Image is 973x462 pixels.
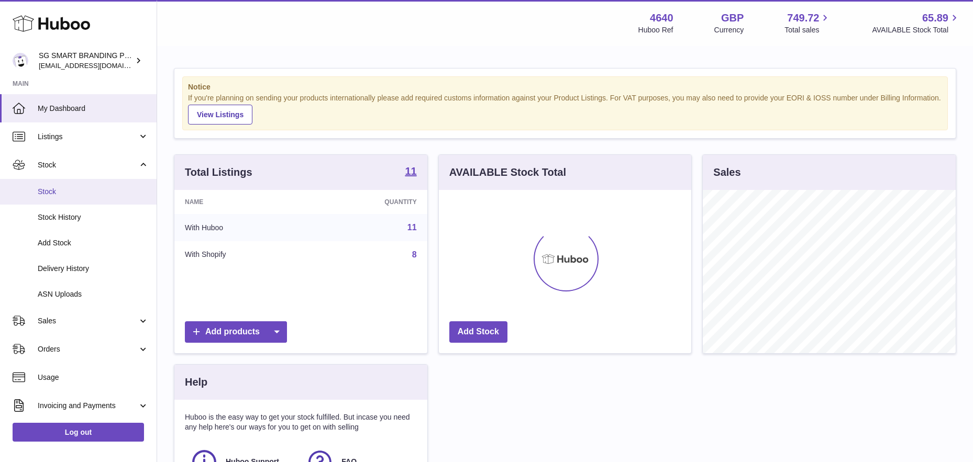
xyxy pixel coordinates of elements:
td: With Shopify [174,241,311,268]
a: 749.72 Total sales [784,11,831,35]
strong: GBP [721,11,744,25]
a: Add products [185,321,287,343]
th: Name [174,190,311,214]
span: Sales [38,316,138,326]
span: Stock [38,160,138,170]
a: Log out [13,423,144,442]
a: 11 [405,166,416,178]
a: View Listings [188,105,252,125]
span: Add Stock [38,238,149,248]
p: Huboo is the easy way to get your stock fulfilled. But incase you need any help here's our ways f... [185,412,417,432]
strong: Notice [188,82,942,92]
span: [EMAIL_ADDRESS][DOMAIN_NAME] [39,61,154,70]
img: uktopsmileshipping@gmail.com [13,53,28,69]
span: 65.89 [922,11,948,25]
span: Usage [38,373,149,382]
h3: Help [185,375,207,389]
span: Total sales [784,25,831,35]
span: Stock History [38,212,149,222]
span: Listings [38,132,138,142]
span: ASN Uploads [38,289,149,299]
div: SG SMART BRANDING PTE. LTD. [39,51,133,71]
h3: Total Listings [185,165,252,179]
a: 65.89 AVAILABLE Stock Total [872,11,960,35]
td: With Huboo [174,214,311,241]
span: AVAILABLE Stock Total [872,25,960,35]
a: Add Stock [449,321,507,343]
h3: AVAILABLE Stock Total [449,165,566,179]
div: Huboo Ref [638,25,673,35]
span: Stock [38,187,149,197]
span: Orders [38,344,138,354]
span: Delivery History [38,264,149,274]
span: My Dashboard [38,104,149,114]
th: Quantity [311,190,427,214]
div: Currency [714,25,744,35]
a: 8 [412,250,417,259]
span: Invoicing and Payments [38,401,138,411]
strong: 11 [405,166,416,176]
span: 749.72 [787,11,819,25]
strong: 4640 [650,11,673,25]
h3: Sales [713,165,740,179]
div: If you're planning on sending your products internationally please add required customs informati... [188,93,942,125]
a: 11 [407,223,417,232]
